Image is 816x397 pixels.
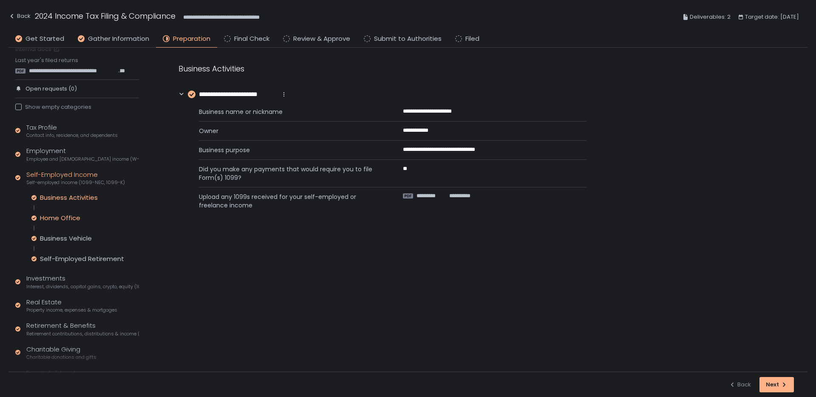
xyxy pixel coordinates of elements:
span: Get Started [25,34,64,44]
div: Business Vehicle [40,234,92,243]
span: Business name or nickname [199,108,382,116]
span: Employee and [DEMOGRAPHIC_DATA] income (W-2s) [26,156,139,162]
button: Back [729,377,751,392]
span: Contact info, residence, and dependents [26,132,118,139]
span: Interest, dividends, capital gains, crypto, equity (1099s, K-1s) [26,284,139,290]
div: Next [766,381,788,388]
div: Back [8,11,31,21]
span: Owner [199,127,382,135]
span: Final Check [234,34,269,44]
div: Investments [26,274,139,290]
span: Submit to Authorities [374,34,442,44]
span: Property income, expenses & mortgages [26,307,117,313]
div: Charitable Giving [26,345,96,361]
span: Retirement contributions, distributions & income (1099-R, 5498) [26,331,139,337]
div: Home Office [40,214,80,222]
span: Gather Information [88,34,149,44]
span: Did you make any payments that would require you to file Form(s) 1099? [199,165,382,182]
div: Tax Profile [26,123,118,139]
div: Employment [26,146,139,162]
div: Retirement & Benefits [26,321,139,337]
div: Real Estate [26,298,117,314]
div: Back [729,381,751,388]
span: Filed [465,34,479,44]
span: Review & Approve [293,34,350,44]
span: Business purpose [199,146,382,154]
span: Preparation [173,34,210,44]
div: Family & Education [26,368,135,384]
div: Self-Employed Income [26,170,125,186]
button: Back [8,10,31,24]
span: Self-employed income (1099-NEC, 1099-K) [26,179,125,186]
div: Business Activities [40,193,98,202]
span: Deliverables: 2 [690,12,731,22]
span: Upload any 1099s received for your self-employed or freelance income [199,193,382,210]
a: Internal docs [15,45,62,53]
div: Business Activities [178,63,586,74]
button: Next [759,377,794,392]
span: Charitable donations and gifts [26,354,96,360]
span: Target date: [DATE] [745,12,799,22]
div: Self-Employed Retirement [40,255,124,263]
span: Open requests (0) [25,85,77,93]
h1: 2024 Income Tax Filing & Compliance [35,10,176,22]
div: Last year's filed returns [15,57,139,74]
